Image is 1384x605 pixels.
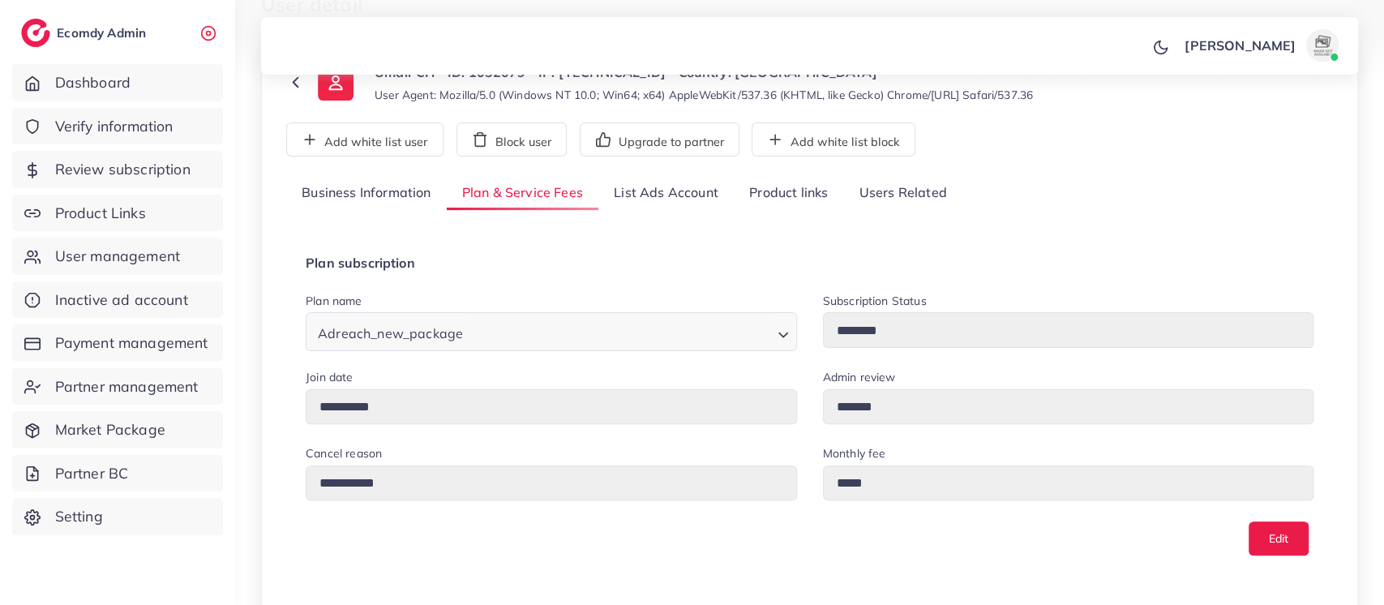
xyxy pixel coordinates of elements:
[55,463,129,484] span: Partner BC
[286,122,443,157] button: Add white list user
[12,455,223,492] a: Partner BC
[12,498,223,535] a: Setting
[12,64,223,101] a: Dashboard
[12,238,223,275] a: User management
[306,445,382,461] label: Cancel reason
[21,19,150,47] a: logoEcomdy Admin
[306,369,353,385] label: Join date
[447,176,598,211] a: Plan & Service Fees
[468,318,770,345] input: Search for option
[57,25,150,41] h2: Ecomdy Admin
[734,176,843,211] a: Product links
[375,87,1033,103] small: User Agent: Mozilla/5.0 (Windows NT 10.0; Win64; x64) AppleWebKit/537.36 (KHTML, like Gecko) Chro...
[12,151,223,188] a: Review subscription
[315,322,466,345] span: Adreach_new_package
[580,122,739,157] button: Upgrade to partner
[12,324,223,362] a: Payment management
[843,176,962,211] a: Users Related
[1185,36,1296,55] p: [PERSON_NAME]
[823,293,927,309] label: Subscription Status
[306,255,1313,271] h4: Plan subscription
[55,116,174,137] span: Verify information
[752,122,915,157] button: Add white list block
[55,506,103,527] span: Setting
[12,368,223,405] a: Partner management
[306,312,797,350] div: Search for option
[55,419,165,440] span: Market Package
[21,19,50,47] img: logo
[55,159,191,180] span: Review subscription
[55,246,180,267] span: User management
[55,203,146,224] span: Product Links
[12,281,223,319] a: Inactive ad account
[1176,29,1345,62] a: [PERSON_NAME]avatar
[286,176,447,211] a: Business Information
[12,195,223,232] a: Product Links
[1249,521,1309,555] button: Edit
[55,333,208,354] span: Payment management
[1306,29,1339,62] img: avatar
[456,122,567,157] button: Block user
[12,411,223,448] a: Market Package
[55,72,131,93] span: Dashboard
[306,293,362,309] label: Plan name
[12,108,223,145] a: Verify information
[55,290,188,311] span: Inactive ad account
[598,176,734,211] a: List Ads Account
[55,376,199,397] span: Partner management
[823,369,896,385] label: Admin review
[823,445,886,461] label: Monthly fee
